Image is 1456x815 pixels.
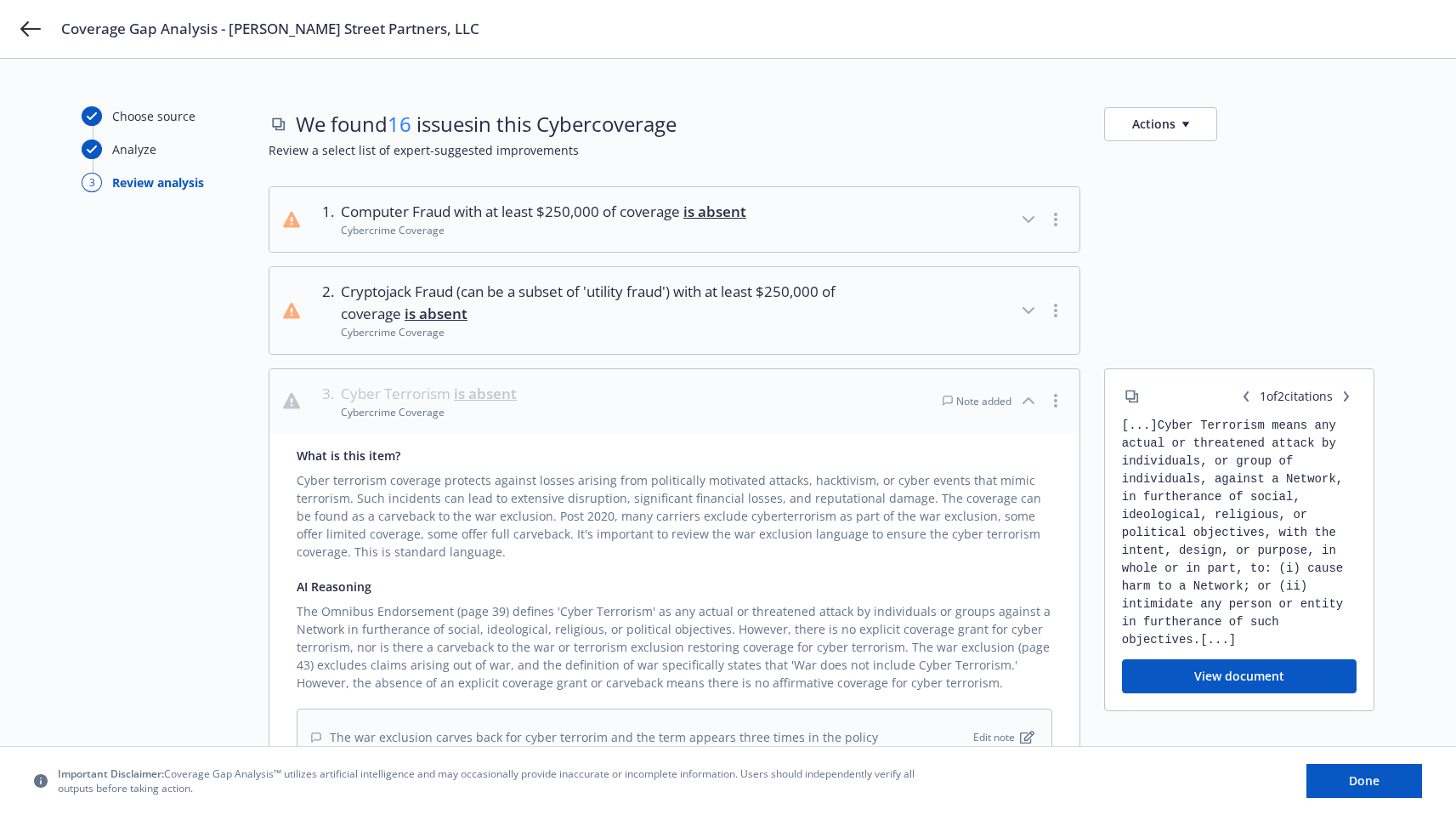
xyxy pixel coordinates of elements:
button: Actions [1104,107,1217,141]
div: Cybercrime Coverage [341,223,746,237]
span: Cryptojack Fraud (can be a subset of 'utility fraud') with at least $250,000 of coverage [341,281,870,326]
span: is absent [454,384,517,403]
div: Analyze [112,140,156,158]
button: 3.Cyber Terrorism is absentCybercrime CoverageNote added [269,369,1079,434]
span: Cyber Terrorism [341,383,517,405]
button: 2.Cryptojack Fraud (can be a subset of 'utility fraud') with at least $250,000 of coverage is abs... [269,267,1079,354]
div: 3 [82,173,102,192]
div: 2 . [314,281,334,340]
span: is absent [405,304,467,323]
div: 1 . [314,201,334,238]
span: We found issues in this Cyber coverage [296,110,677,139]
span: Important Disclaimer: [58,767,164,781]
div: The war exclusion carves back for cyber terrorim and the term appears three times in the policy [311,728,878,746]
span: 1 of 2 citations [1236,386,1357,407]
button: View document [1122,659,1357,693]
button: Done [1306,764,1422,798]
button: 1.Computer Fraud with at least $250,000 of coverage is absentCybercrime Coverage [269,187,1079,252]
span: is absent [683,202,746,221]
div: Cyber terrorism coverage protects against losses arising from politically motivated attacks, hack... [297,464,1052,561]
span: Coverage Gap Analysis - [PERSON_NAME] Street Partners, LLC [61,19,479,39]
div: 3 . [314,383,334,420]
div: What is this item? [297,447,1052,464]
span: Computer Fraud with at least $250,000 of coverage [341,201,746,223]
div: Choose source [112,107,195,125]
div: Note added [943,394,1011,408]
div: AI Reasoning [297,578,1052,596]
div: Review analysis [112,174,204,191]
span: Done [1349,772,1380,789]
div: Cybercrime Coverage [341,325,870,339]
div: [...] Cyber Terrorism means any actual or threatened attack by individuals, or group of individua... [1122,417,1357,649]
span: 16 [388,110,411,138]
span: Review a select list of expert-suggested improvements [269,141,1374,159]
span: Coverage Gap Analysis™ utilizes artificial intelligence and may occasionally provide inaccurate o... [58,767,925,795]
div: The Omnibus Endorsement (page 39) defines 'Cyber Terrorism' as any actual or threatened attack by... [297,596,1052,692]
div: Cybercrime Coverage [341,405,517,419]
button: Edit note [970,727,1038,748]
